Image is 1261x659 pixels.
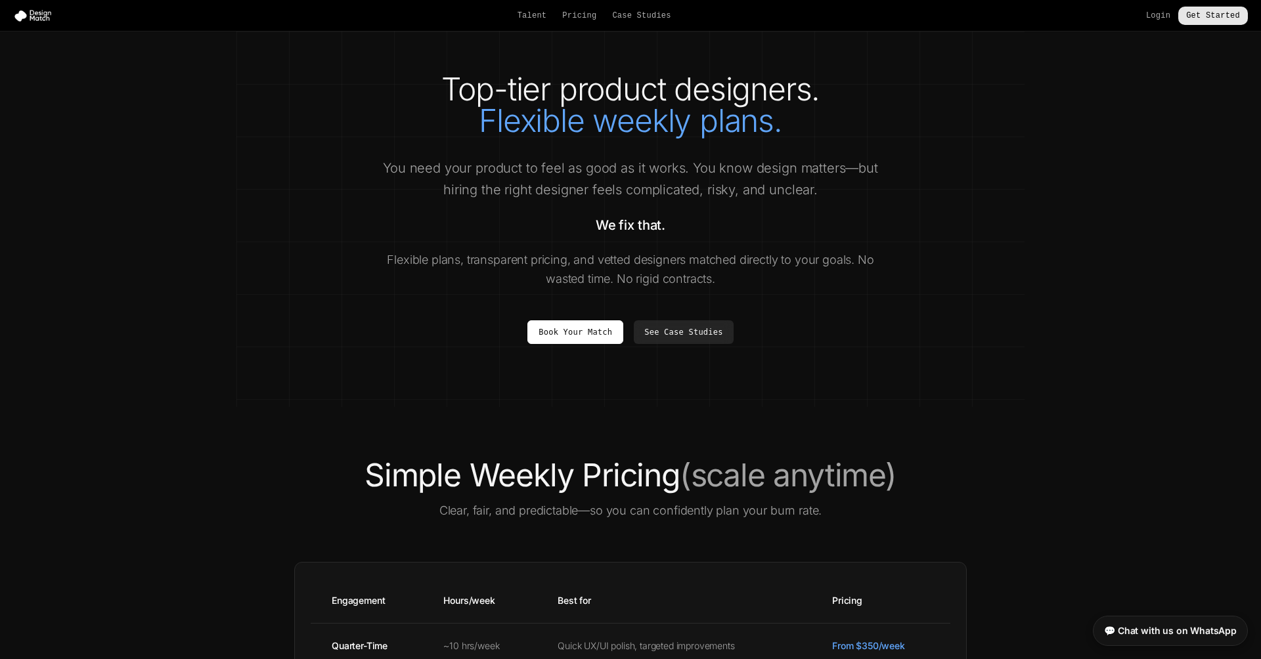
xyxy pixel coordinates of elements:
th: Pricing [811,578,950,624]
p: We fix that. [378,216,883,234]
p: You need your product to feel as good as it works. You know design matters—but hiring the right d... [378,158,883,200]
a: See Case Studies [634,320,733,344]
span: Flexible weekly plans. [479,101,782,140]
p: Flexible plans, transparent pricing, and vetted designers matched directly to your goals. No wast... [378,250,883,289]
h1: Top-tier product designers. [263,74,998,137]
th: Engagement [311,578,422,624]
a: Case Studies [612,11,671,21]
a: Get Started [1178,7,1248,25]
th: Hours/week [422,578,537,624]
span: (scale anytime) [680,456,896,494]
a: Pricing [562,11,596,21]
a: Book Your Match [527,320,623,344]
a: 💬 Chat with us on WhatsApp [1093,616,1248,646]
img: Design Match [13,9,58,22]
h2: Simple Weekly Pricing [263,459,998,491]
p: Clear, fair, and predictable—so you can confidently plan your burn rate. [263,501,998,520]
th: Best for [537,578,811,624]
a: Talent [518,11,547,21]
a: Login [1146,11,1170,21]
